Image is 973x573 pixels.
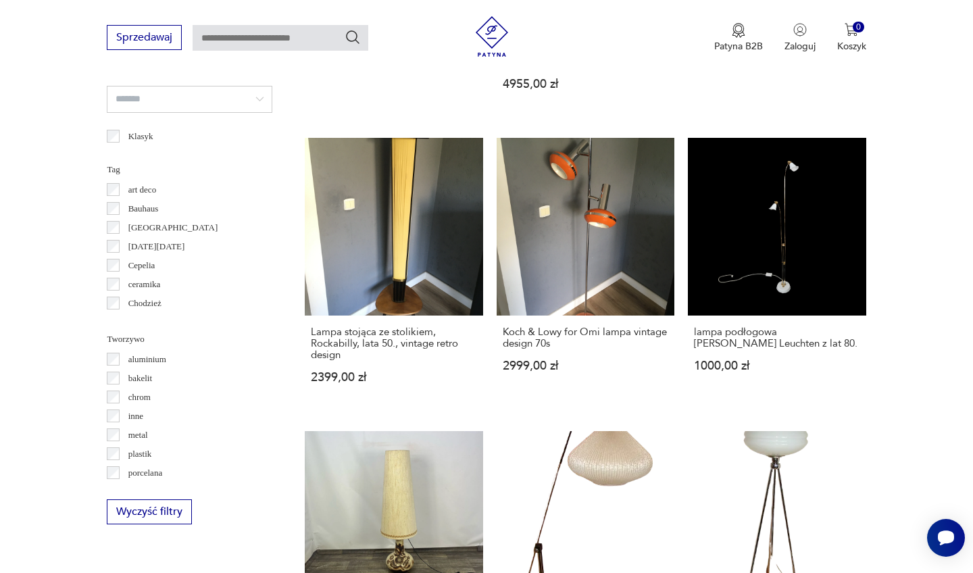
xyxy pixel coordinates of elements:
[128,129,153,144] p: Klasyk
[503,360,668,372] p: 2999,00 zł
[107,332,272,347] p: Tworzywo
[688,138,866,409] a: lampa podłogowa Kramer Leuchten z lat 80.lampa podłogowa [PERSON_NAME] Leuchten z lat 80.1000,00 zł
[845,23,858,36] img: Ikona koszyka
[714,40,763,53] p: Patyna B2B
[503,78,668,90] p: 4955,00 zł
[503,326,668,349] h3: Koch & Lowy for Omi lampa vintage design 70s
[128,371,152,386] p: bakelit
[784,23,816,53] button: Zaloguj
[305,138,482,409] a: Lampa stojąca ze stolikiem, Rockabilly, lata 50., vintage retro designLampa stojąca ze stolikiem,...
[107,25,182,50] button: Sprzedawaj
[837,40,866,53] p: Koszyk
[472,16,512,57] img: Patyna - sklep z meblami i dekoracjami vintage
[732,23,745,38] img: Ikona medalu
[793,23,807,36] img: Ikonka użytkownika
[128,484,155,499] p: porcelit
[694,67,859,78] p: 1599,00 zł
[694,360,859,372] p: 1000,00 zł
[128,201,159,216] p: Bauhaus
[714,23,763,53] a: Ikona medaluPatyna B2B
[345,29,361,45] button: Szukaj
[128,239,185,254] p: [DATE][DATE]
[128,182,157,197] p: art deco
[837,23,866,53] button: 0Koszyk
[311,326,476,361] h3: Lampa stojąca ze stolikiem, Rockabilly, lata 50., vintage retro design
[107,162,272,177] p: Tag
[311,67,476,78] p: 4900,00 zł
[128,466,163,480] p: porcelana
[927,519,965,557] iframe: Smartsupp widget button
[694,326,859,349] h3: lampa podłogowa [PERSON_NAME] Leuchten z lat 80.
[128,447,152,462] p: plastik
[128,296,161,311] p: Chodzież
[784,40,816,53] p: Zaloguj
[128,277,161,292] p: ceramika
[128,258,155,273] p: Cepelia
[311,372,476,383] p: 2399,00 zł
[128,409,143,424] p: inne
[107,34,182,43] a: Sprzedawaj
[497,138,674,409] a: Koch & Lowy for Omi lampa vintage design 70sKoch & Lowy for Omi lampa vintage design 70s2999,00 zł
[128,220,218,235] p: [GEOGRAPHIC_DATA]
[128,315,161,330] p: Ćmielów
[128,352,166,367] p: aluminium
[107,499,192,524] button: Wyczyść filtry
[853,22,864,33] div: 0
[128,390,151,405] p: chrom
[714,23,763,53] button: Patyna B2B
[128,428,148,443] p: metal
